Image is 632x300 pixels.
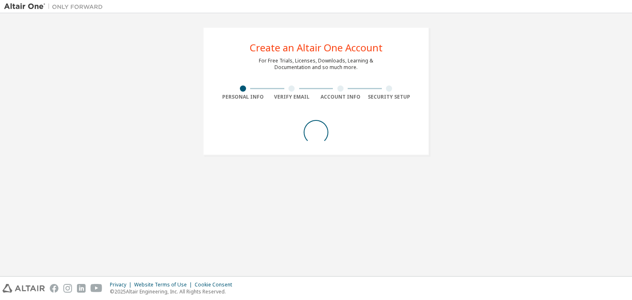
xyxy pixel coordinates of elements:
img: instagram.svg [63,284,72,293]
div: Account Info [316,94,365,100]
img: youtube.svg [91,284,102,293]
div: Privacy [110,282,134,288]
img: altair_logo.svg [2,284,45,293]
p: © 2025 Altair Engineering, Inc. All Rights Reserved. [110,288,237,295]
div: For Free Trials, Licenses, Downloads, Learning & Documentation and so much more. [259,58,373,71]
div: Personal Info [218,94,267,100]
div: Security Setup [365,94,414,100]
div: Verify Email [267,94,316,100]
img: linkedin.svg [77,284,86,293]
div: Cookie Consent [195,282,237,288]
img: facebook.svg [50,284,58,293]
img: Altair One [4,2,107,11]
div: Website Terms of Use [134,282,195,288]
div: Create an Altair One Account [250,43,383,53]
